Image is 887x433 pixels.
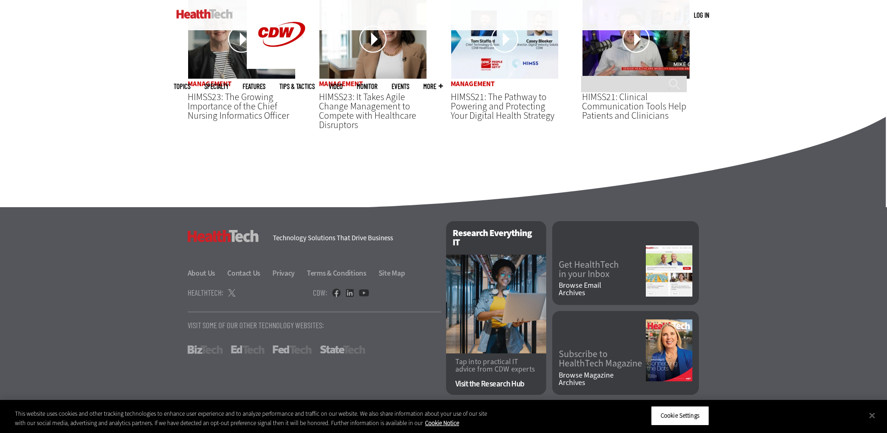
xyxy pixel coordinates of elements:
a: Features [243,83,265,90]
p: Visit Some Of Our Other Technology Websites: [188,321,441,329]
img: Summer 2025 cover [646,319,692,381]
a: Events [392,83,409,90]
a: FedTech [273,345,311,354]
a: Log in [694,11,709,19]
a: Terms & Conditions [307,268,377,278]
a: About Us [188,268,226,278]
a: BizTech [188,345,223,354]
a: Visit the Research Hub [455,380,537,388]
a: Contact Us [227,268,271,278]
h2: Research Everything IT [446,221,546,255]
a: MonITor [357,83,378,90]
a: Subscribe toHealthTech Magazine [559,350,646,368]
span: Specialty [204,83,229,90]
a: Management [451,79,494,88]
h3: HealthTech [188,230,259,242]
div: This website uses cookies and other tracking technologies to enhance user experience and to analy... [15,409,488,427]
a: HIMSS23: The Growing Importance of the Chief Nursing Informatics Officer [188,91,289,122]
a: HIMSS23: It Takes Agile Change Management to Compete with Healthcare Disruptors [319,91,416,131]
a: Tips & Tactics [279,83,315,90]
a: StateTech [320,345,365,354]
a: HIMSS21: Clinical Communication Tools Help Patients and Clinicians [582,91,686,122]
a: Video [329,83,343,90]
a: Site Map [379,268,405,278]
img: newsletter screenshot [646,245,692,297]
a: More information about your privacy [425,419,459,427]
button: Cookie Settings [651,406,709,426]
a: HIMSS21: The Pathway to Powering and Protecting Your Digital Health Strategy [451,91,555,122]
a: Privacy [272,268,305,278]
h4: Technology Solutions That Drive Business [273,235,434,242]
h4: HealthTech: [188,289,223,297]
a: Get HealthTechin your Inbox [559,260,646,279]
a: CDW [247,61,317,71]
a: Browse MagazineArchives [559,372,646,386]
button: Close [862,405,882,426]
a: EdTech [231,345,264,354]
div: User menu [694,10,709,20]
h4: CDW: [313,289,327,297]
span: More [423,83,443,90]
a: Browse EmailArchives [559,282,646,297]
p: Tap into practical IT advice from CDW experts [455,358,537,373]
span: Topics [174,83,190,90]
img: Home [176,9,233,19]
